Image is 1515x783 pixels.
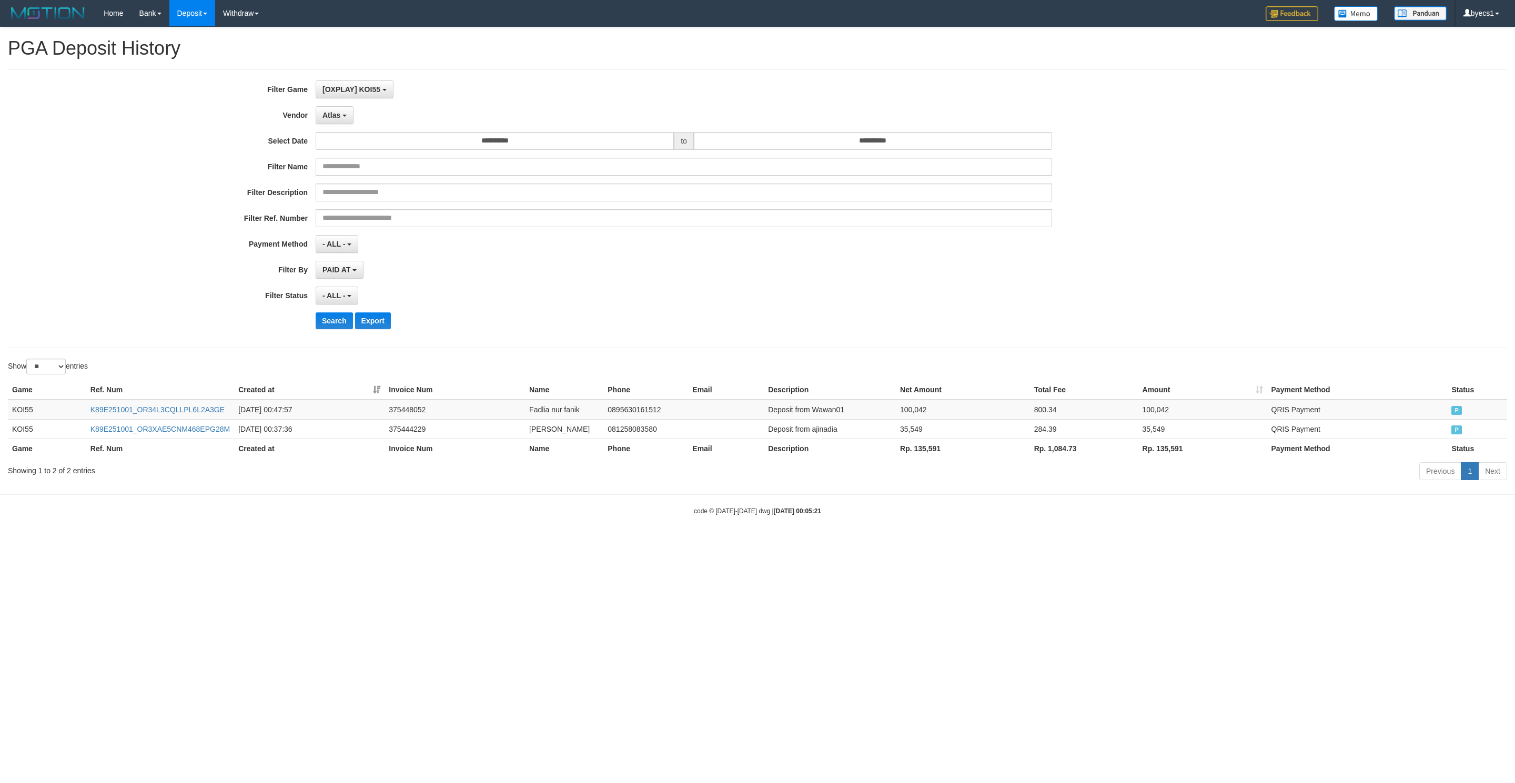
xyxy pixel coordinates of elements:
td: 375448052 [385,400,525,420]
th: Invoice Num [385,439,525,458]
td: [DATE] 00:37:36 [234,419,385,439]
th: Ref. Num [86,439,234,458]
th: Rp. 1,084.73 [1030,439,1138,458]
button: [OXPLAY] KOI55 [316,80,393,98]
a: Next [1478,462,1507,480]
td: Fadlia nur fanik [525,400,603,420]
label: Show entries [8,359,88,374]
a: K89E251001_OR34L3CQLLPL6L2A3GE [90,405,225,414]
th: Rp. 135,591 [1138,439,1267,458]
td: Deposit from ajinadia [764,419,896,439]
td: QRIS Payment [1267,400,1448,420]
th: Game [8,439,86,458]
th: Name [525,439,603,458]
span: Atlas [322,111,340,119]
button: Export [355,312,391,329]
th: Description [764,439,896,458]
button: - ALL - [316,287,358,304]
td: 100,042 [896,400,1030,420]
th: Email [688,380,764,400]
span: - ALL - [322,240,346,248]
span: PAID AT [322,266,350,274]
img: Button%20Memo.svg [1334,6,1378,21]
td: 800.34 [1030,400,1138,420]
td: 0895630161512 [603,400,688,420]
a: Previous [1419,462,1461,480]
span: - ALL - [322,291,346,300]
td: 284.39 [1030,419,1138,439]
h1: PGA Deposit History [8,38,1507,59]
button: Search [316,312,353,329]
span: PAID [1451,425,1462,434]
select: Showentries [26,359,66,374]
th: Rp. 135,591 [896,439,1030,458]
td: Deposit from Wawan01 [764,400,896,420]
img: panduan.png [1394,6,1447,21]
strong: [DATE] 00:05:21 [774,507,821,515]
th: Status [1447,439,1507,458]
img: MOTION_logo.png [8,5,88,21]
th: Net Amount [896,380,1030,400]
td: [DATE] 00:47:57 [234,400,385,420]
th: Game [8,380,86,400]
th: Phone [603,439,688,458]
td: 081258083580 [603,419,688,439]
td: 35,549 [1138,419,1267,439]
th: Ref. Num [86,380,234,400]
th: Created at: activate to sort column ascending [234,380,385,400]
a: 1 [1461,462,1479,480]
td: KOI55 [8,400,86,420]
div: Showing 1 to 2 of 2 entries [8,461,623,476]
a: K89E251001_OR3XAE5CNM468EPG28M [90,425,230,433]
td: QRIS Payment [1267,419,1448,439]
th: Description [764,380,896,400]
td: 375444229 [385,419,525,439]
th: Payment Method [1267,439,1448,458]
th: Created at [234,439,385,458]
img: Feedback.jpg [1266,6,1318,21]
td: KOI55 [8,419,86,439]
button: PAID AT [316,261,363,279]
button: - ALL - [316,235,358,253]
span: PAID [1451,406,1462,415]
th: Amount: activate to sort column ascending [1138,380,1267,400]
td: 35,549 [896,419,1030,439]
th: Status [1447,380,1507,400]
th: Name [525,380,603,400]
span: [OXPLAY] KOI55 [322,85,380,94]
th: Phone [603,380,688,400]
td: 100,042 [1138,400,1267,420]
th: Email [688,439,764,458]
td: [PERSON_NAME] [525,419,603,439]
small: code © [DATE]-[DATE] dwg | [694,507,821,515]
span: to [674,132,694,150]
th: Invoice Num [385,380,525,400]
button: Atlas [316,106,353,124]
th: Payment Method [1267,380,1448,400]
th: Total Fee [1030,380,1138,400]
